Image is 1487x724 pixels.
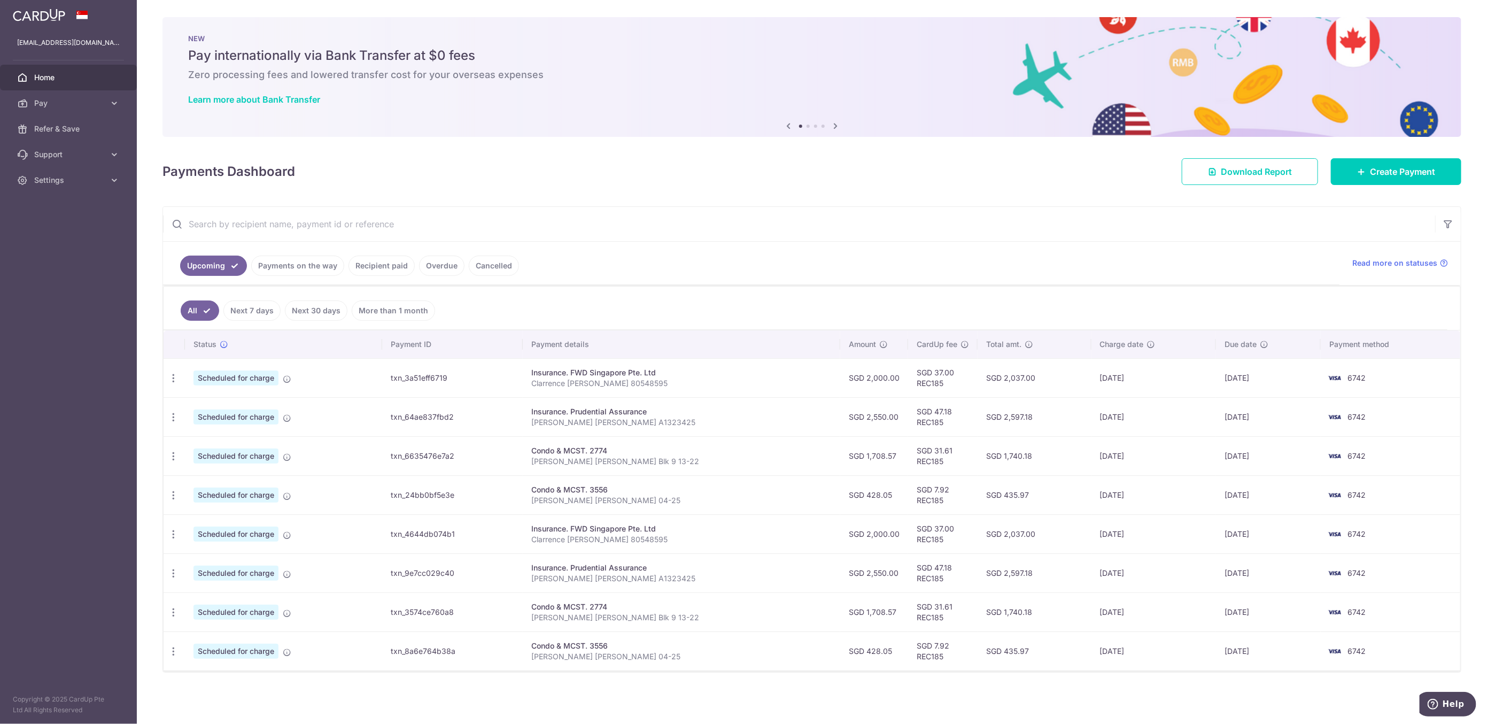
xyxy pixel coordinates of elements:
[1091,436,1217,475] td: [DATE]
[978,397,1091,436] td: SGD 2,597.18
[223,301,281,321] a: Next 7 days
[908,475,978,514] td: SGD 7.92 REC185
[1324,450,1345,463] img: Bank Card
[180,256,247,276] a: Upcoming
[382,397,523,436] td: txn_64ae837fbd2
[840,358,908,397] td: SGD 2,000.00
[193,527,278,542] span: Scheduled for charge
[1221,165,1292,178] span: Download Report
[382,330,523,358] th: Payment ID
[531,563,832,573] div: Insurance. Prudential Assurance
[1324,411,1345,423] img: Bank Card
[285,301,347,321] a: Next 30 days
[193,488,278,503] span: Scheduled for charge
[1091,592,1217,631] td: [DATE]
[908,514,978,553] td: SGD 37.00 REC185
[162,162,295,181] h4: Payments Dashboard
[17,37,120,48] p: [EMAIL_ADDRESS][DOMAIN_NAME]
[978,553,1091,592] td: SGD 2,597.18
[1347,373,1366,382] span: 6742
[348,256,415,276] a: Recipient paid
[1225,339,1257,350] span: Due date
[531,523,832,534] div: Insurance. FWD Singapore Pte. Ltd
[908,358,978,397] td: SGD 37.00 REC185
[840,475,908,514] td: SGD 428.05
[13,9,65,21] img: CardUp
[1100,339,1144,350] span: Charge date
[188,94,320,105] a: Learn more about Bank Transfer
[531,367,832,378] div: Insurance. FWD Singapore Pte. Ltd
[1324,528,1345,541] img: Bank Card
[531,651,832,662] p: [PERSON_NAME] [PERSON_NAME] 04-25
[840,631,908,671] td: SGD 428.05
[531,641,832,651] div: Condo & MCST. 3556
[163,207,1435,241] input: Search by recipient name, payment id or reference
[531,495,832,506] p: [PERSON_NAME] [PERSON_NAME] 04-25
[908,592,978,631] td: SGD 31.61 REC185
[1091,475,1217,514] td: [DATE]
[531,602,832,612] div: Condo & MCST. 2774
[1091,514,1217,553] td: [DATE]
[978,475,1091,514] td: SGD 435.97
[34,149,105,160] span: Support
[193,644,278,659] span: Scheduled for charge
[531,417,832,428] p: [PERSON_NAME] [PERSON_NAME] A1323425
[469,256,519,276] a: Cancelled
[1331,158,1461,185] a: Create Payment
[382,475,523,514] td: txn_24bb0bf5e3e
[1216,514,1321,553] td: [DATE]
[531,573,832,584] p: [PERSON_NAME] [PERSON_NAME] A1323425
[1216,475,1321,514] td: [DATE]
[908,397,978,436] td: SGD 47.18 REC185
[978,514,1091,553] td: SGD 2,037.00
[193,605,278,620] span: Scheduled for charge
[531,612,832,623] p: [PERSON_NAME] [PERSON_NAME] Blk 9 13-22
[1324,606,1345,619] img: Bank Card
[1347,646,1366,656] span: 6742
[1216,436,1321,475] td: [DATE]
[193,410,278,425] span: Scheduled for charge
[1324,645,1345,658] img: Bank Card
[1370,165,1435,178] span: Create Payment
[531,406,832,417] div: Insurance. Prudential Assurance
[382,553,523,592] td: txn_9e7cc029c40
[1321,330,1460,358] th: Payment method
[193,339,216,350] span: Status
[1347,451,1366,460] span: 6742
[188,34,1436,43] p: NEW
[849,339,876,350] span: Amount
[978,436,1091,475] td: SGD 1,740.18
[840,553,908,592] td: SGD 2,550.00
[382,436,523,475] td: txn_6635476e7a2
[917,339,957,350] span: CardUp fee
[978,358,1091,397] td: SGD 2,037.00
[1347,490,1366,499] span: 6742
[419,256,464,276] a: Overdue
[978,631,1091,671] td: SGD 435.97
[1216,631,1321,671] td: [DATE]
[908,436,978,475] td: SGD 31.61 REC185
[1216,553,1321,592] td: [DATE]
[986,339,1021,350] span: Total amt.
[188,68,1436,81] h6: Zero processing fees and lowered transfer cost for your overseas expenses
[840,397,908,436] td: SGD 2,550.00
[193,449,278,464] span: Scheduled for charge
[840,436,908,475] td: SGD 1,708.57
[1216,397,1321,436] td: [DATE]
[188,47,1436,64] h5: Pay internationally via Bank Transfer at $0 fees
[382,358,523,397] td: txn_3a51eff6719
[34,98,105,109] span: Pay
[1347,529,1366,538] span: 6742
[1347,568,1366,577] span: 6742
[352,301,435,321] a: More than 1 month
[162,17,1461,137] img: Bank transfer banner
[531,378,832,389] p: Clarrence [PERSON_NAME] 80548595
[181,301,219,321] a: All
[1091,397,1217,436] td: [DATE]
[531,534,832,545] p: Clarrence [PERSON_NAME] 80548595
[531,456,832,467] p: [PERSON_NAME] [PERSON_NAME] Blk 9 13-22
[34,175,105,186] span: Settings
[1216,358,1321,397] td: [DATE]
[1324,567,1345,580] img: Bank Card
